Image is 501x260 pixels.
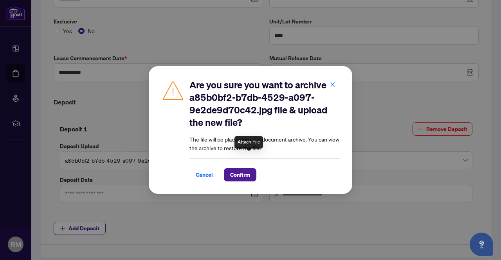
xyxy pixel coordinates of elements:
[330,82,335,87] span: close
[189,168,219,181] button: Cancel
[189,79,340,181] div: The file will be placed into the document archive. You can view the archive to restore the file.
[230,169,250,181] span: Confirm
[161,79,185,102] img: Caution Icon
[196,169,213,181] span: Cancel
[470,233,493,256] button: Open asap
[224,168,256,181] button: Confirm
[189,79,340,129] h2: Are you sure you want to archive a85b0bf2-b7db-4529-a097-9e2de9d70c42.jpg file & upload the new f...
